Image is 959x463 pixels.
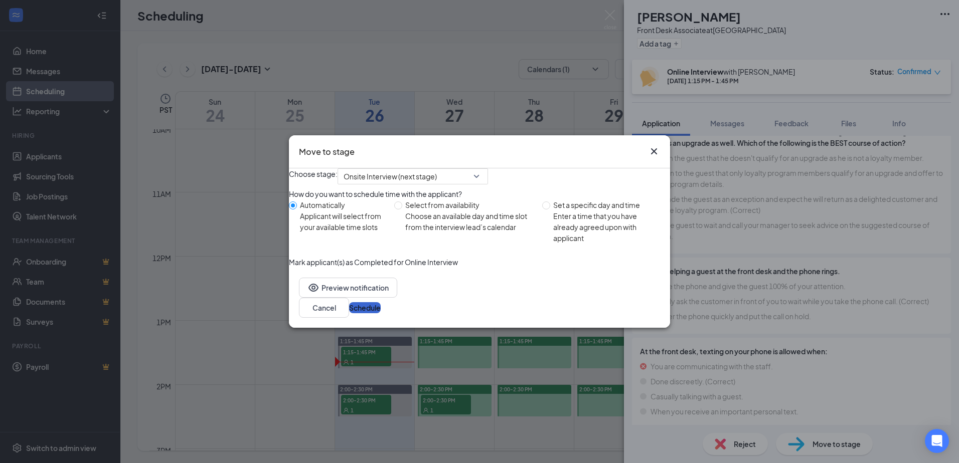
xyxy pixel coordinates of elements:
[289,257,670,268] p: Mark applicant(s) as Completed for Online Interview
[925,429,949,453] div: Open Intercom Messenger
[648,145,660,157] svg: Cross
[300,199,386,210] div: Automatically
[299,298,349,318] button: Cancel
[344,169,437,184] span: Onsite Interview (next stage)
[349,302,381,313] button: Schedule
[553,210,662,244] div: Enter a time that you have already agreed upon with applicant
[553,199,662,210] div: Set a specific day and time
[648,145,660,157] button: Close
[300,210,386,233] div: Applicant will select from your available time slots
[289,168,338,184] span: Choose stage:
[405,199,534,210] div: Select from availability
[299,145,355,158] h3: Move to stage
[289,188,670,199] div: How do you want to schedule time with the applicant?
[307,282,319,294] svg: Eye
[405,210,534,233] div: Choose an available day and time slot from the interview lead’s calendar
[299,278,397,298] button: EyePreview notification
